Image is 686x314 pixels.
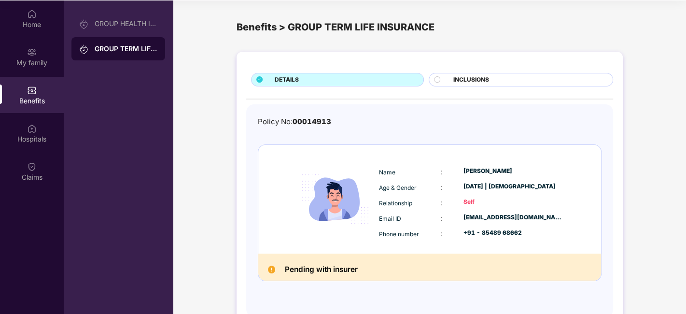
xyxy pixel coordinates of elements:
span: : [440,199,442,207]
div: Self [463,198,562,207]
span: Relationship [379,200,412,207]
div: Benefits > GROUP TERM LIFE INSURANCE [237,20,623,35]
img: icon [294,157,377,241]
div: GROUP HEALTH INSURANCE [95,20,157,28]
img: svg+xml;base64,PHN2ZyBpZD0iSG9tZSIgeG1sbnM9Imh0dHA6Ly93d3cudzMub3JnLzIwMDAvc3ZnIiB3aWR0aD0iMjAiIG... [27,9,37,19]
img: svg+xml;base64,PHN2ZyB3aWR0aD0iMjAiIGhlaWdodD0iMjAiIHZpZXdCb3g9IjAgMCAyMCAyMCIgZmlsbD0ibm9uZSIgeG... [27,47,37,57]
span: : [440,214,442,222]
span: 00014913 [293,117,331,126]
span: INCLUSIONS [453,75,489,85]
h2: Pending with insurer [285,263,358,276]
div: [PERSON_NAME] [463,167,562,176]
img: svg+xml;base64,PHN2ZyBpZD0iQmVuZWZpdHMiIHhtbG5zPSJodHRwOi8vd3d3LnczLm9yZy8yMDAwL3N2ZyIgd2lkdGg9Ij... [27,86,37,95]
span: Name [379,169,395,176]
span: : [440,183,442,191]
img: svg+xml;base64,PHN2ZyBpZD0iSG9zcGl0YWxzIiB4bWxucz0iaHR0cDovL3d3dy53My5vcmcvMjAwMC9zdmciIHdpZHRoPS... [27,124,37,133]
div: Policy No: [258,116,331,128]
span: DETAILS [275,75,299,85]
span: Email ID [379,215,401,222]
img: svg+xml;base64,PHN2ZyB3aWR0aD0iMjAiIGhlaWdodD0iMjAiIHZpZXdCb3g9IjAgMCAyMCAyMCIgZmlsbD0ibm9uZSIgeG... [79,44,89,54]
img: svg+xml;base64,PHN2ZyBpZD0iQ2xhaW0iIHhtbG5zPSJodHRwOi8vd3d3LnczLm9yZy8yMDAwL3N2ZyIgd2lkdGg9IjIwIi... [27,162,37,171]
span: : [440,229,442,238]
div: GROUP TERM LIFE INSURANCE [95,44,157,54]
span: : [440,168,442,176]
div: [EMAIL_ADDRESS][DOMAIN_NAME] [463,213,562,222]
span: Age & Gender [379,184,417,191]
div: +91 - 85489 68662 [463,228,562,238]
span: Phone number [379,230,419,238]
div: [DATE] | [DEMOGRAPHIC_DATA] [463,182,562,191]
img: svg+xml;base64,PHN2ZyB3aWR0aD0iMjAiIGhlaWdodD0iMjAiIHZpZXdCb3g9IjAgMCAyMCAyMCIgZmlsbD0ibm9uZSIgeG... [79,19,89,29]
img: Pending [268,266,275,273]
